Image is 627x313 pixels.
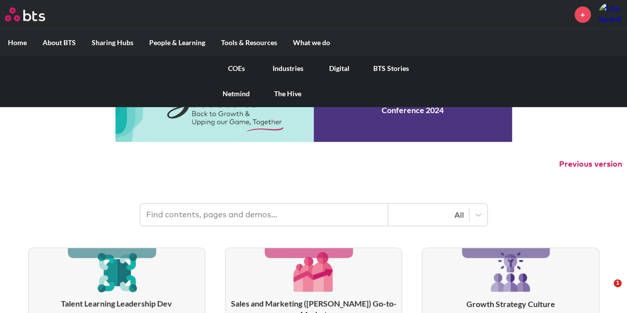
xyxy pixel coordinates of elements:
[29,298,205,309] h3: Talent Learning Leadership Dev
[5,7,45,21] img: BTS Logo
[290,248,337,295] img: [object Object]
[35,30,84,56] label: About BTS
[285,30,338,56] label: What we do
[213,30,285,56] label: Tools & Resources
[140,204,388,226] input: Find contents, pages and demos...
[593,279,617,303] iframe: Intercom live chat
[487,248,534,296] img: [object Object]
[93,248,140,295] img: [object Object]
[84,30,141,56] label: Sharing Hubs
[574,6,591,23] a: +
[559,159,622,170] button: Previous version
[614,279,622,287] span: 1
[422,299,598,310] h3: Growth Strategy Culture
[5,7,63,21] a: Go home
[393,209,464,220] div: All
[598,2,622,26] img: Lisa Sprenkle
[141,30,213,56] label: People & Learning
[598,2,622,26] a: Profile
